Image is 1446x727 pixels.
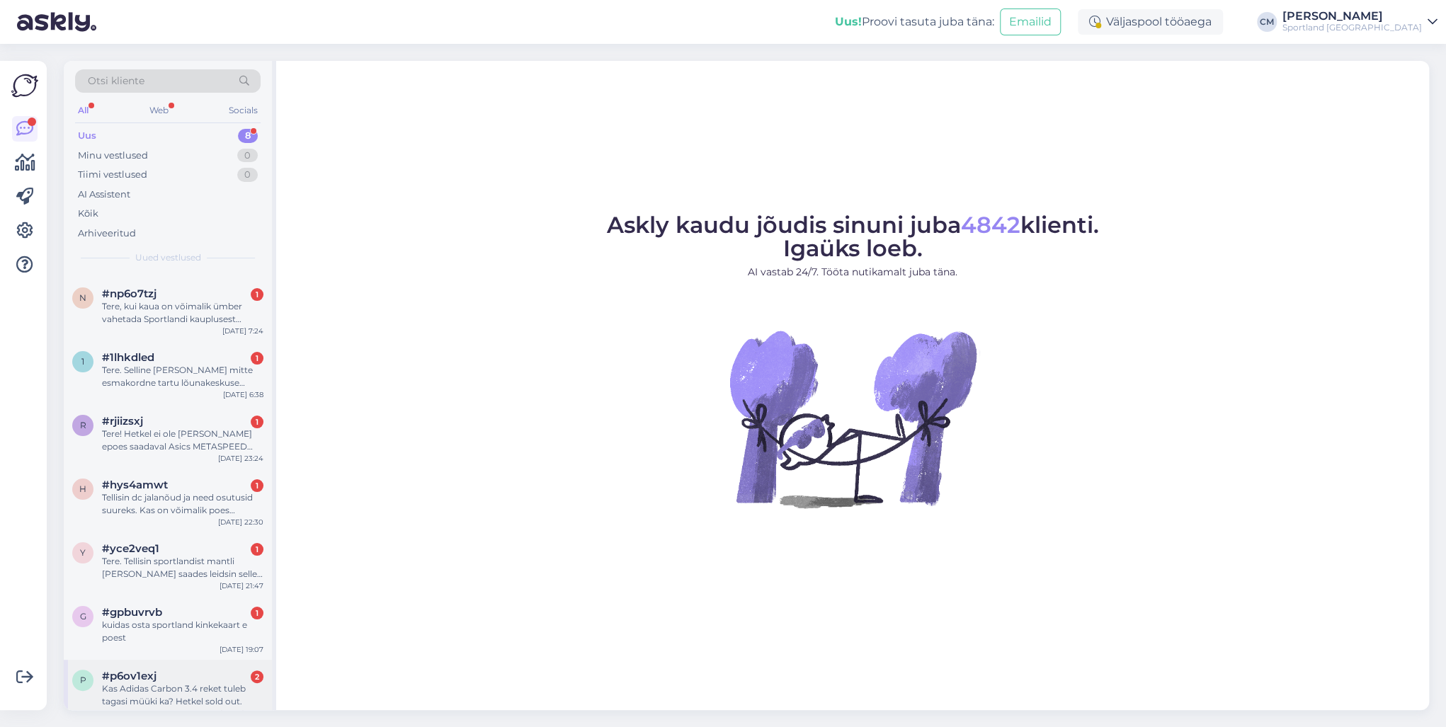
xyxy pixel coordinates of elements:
[251,607,263,619] div: 1
[102,491,263,517] div: Tellisin dc jalanõud ja need osutusid suureks. Kas on võimalik poes väiksema numbri vastu vahetada?
[1078,9,1223,35] div: Väljaspool tööaega
[80,420,86,430] span: r
[226,101,261,120] div: Socials
[11,72,38,99] img: Askly Logo
[835,15,862,28] b: Uus!
[1282,11,1422,22] div: [PERSON_NAME]
[725,291,980,546] img: No Chat active
[102,619,263,644] div: kuidas osta sportland kinkekaart e poest
[1000,8,1061,35] button: Emailid
[607,211,1099,262] span: Askly kaudu jõudis sinuni juba klienti. Igaüks loeb.
[75,101,91,120] div: All
[220,644,263,655] div: [DATE] 19:07
[102,351,154,364] span: #1lhkdled
[251,543,263,556] div: 1
[1282,11,1438,33] a: [PERSON_NAME]Sportland [GEOGRAPHIC_DATA]
[78,129,96,143] div: Uus
[80,611,86,622] span: g
[251,352,263,365] div: 1
[102,555,263,580] div: Tere. Tellisin sportlandist mantli [PERSON_NAME] saades leidsin sellelt defekti. Keegi oleks nagu...
[79,483,86,494] span: h
[102,415,143,428] span: #rjiizsxj
[80,547,86,558] span: y
[102,300,263,326] div: Tere, kui kaua on võimalik ümber vahetada Sportlandi kauplusest ostetud [PERSON_NAME] toode on si...
[220,580,263,591] div: [DATE] 21:47
[102,670,156,682] span: #p6ov1exj
[1282,22,1422,33] div: Sportland [GEOGRAPHIC_DATA]
[78,227,136,241] div: Arhiveeritud
[237,168,258,182] div: 0
[147,101,171,120] div: Web
[79,292,86,303] span: n
[251,288,263,301] div: 1
[218,453,263,464] div: [DATE] 23:24
[102,542,159,555] span: #yce2veq1
[102,287,156,300] span: #np6o7tzj
[961,211,1020,239] span: 4842
[220,708,263,719] div: [DATE] 18:37
[237,149,258,163] div: 0
[78,207,98,221] div: Kõik
[78,168,147,182] div: Tiimi vestlused
[218,517,263,527] div: [DATE] 22:30
[102,682,263,708] div: Kas Adidas Carbon 3.4 reket tuleb tagasi müüki ka? Hetkel sold out.
[78,188,130,202] div: AI Assistent
[102,479,168,491] span: #hys4amwt
[1257,12,1277,32] div: CM
[81,356,84,367] span: 1
[80,675,86,685] span: p
[102,428,263,453] div: Tere! Hetkel ei ole [PERSON_NAME] epoes saadaval Asics METASPEED SKY TOKYO mudelit. Kas oskate öe...
[223,389,263,400] div: [DATE] 6:38
[251,416,263,428] div: 1
[835,13,994,30] div: Proovi tasuta juba täna:
[251,479,263,492] div: 1
[135,251,201,264] span: Uued vestlused
[102,606,162,619] span: #gpbuvrvb
[102,364,263,389] div: Tere. Selline [PERSON_NAME] mitte esmakordne tartu lõunakeskuse sportlandiga. Ostsime eile lapsel...
[607,265,1099,280] p: AI vastab 24/7. Tööta nutikamalt juba täna.
[88,74,144,88] span: Otsi kliente
[222,326,263,336] div: [DATE] 7:24
[251,670,263,683] div: 2
[238,129,258,143] div: 8
[78,149,148,163] div: Minu vestlused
